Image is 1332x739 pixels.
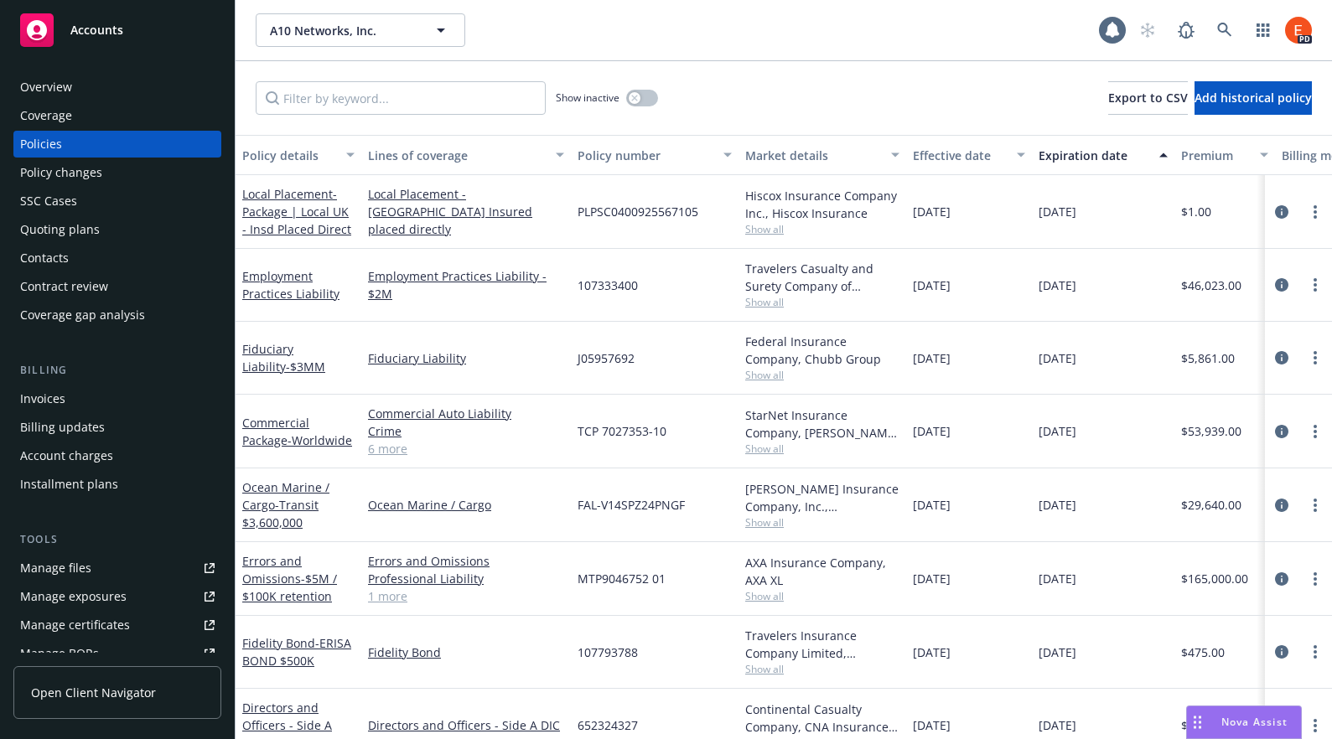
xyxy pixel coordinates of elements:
div: Coverage [20,102,72,129]
span: [DATE] [1039,276,1076,294]
div: Contract review [20,273,108,300]
span: $1.00 [1181,203,1211,220]
a: Crime [368,422,564,440]
span: Show all [745,442,899,456]
span: [DATE] [1039,422,1076,440]
a: Fiduciary Liability [242,341,325,375]
button: Add historical policy [1195,81,1312,115]
a: Manage certificates [13,612,221,638]
div: Invoices [20,385,65,412]
div: Drag to move [1187,706,1208,738]
span: $46,023.00 [1181,276,1241,294]
span: Nova Assist [1221,715,1288,729]
div: StarNet Insurance Company, [PERSON_NAME] Corporation, Berkley Technology Underwriters (Internatio... [745,406,899,442]
span: FAL-V14SPZ24PNGF [578,496,685,514]
a: Manage BORs [13,640,221,667]
input: Filter by keyword... [256,81,546,115]
a: Report a Bug [1169,13,1203,47]
a: more [1305,569,1325,589]
div: Expiration date [1039,147,1149,164]
a: circleInformation [1272,348,1292,368]
a: Errors and Omissions [368,552,564,570]
a: more [1305,275,1325,295]
span: [DATE] [913,276,951,294]
span: $165,000.00 [1181,570,1248,587]
div: Continental Casualty Company, CNA Insurance, RT Specialty Insurance Services, LLC (RSG Specialty,... [745,700,899,736]
div: Account charges [20,442,113,469]
div: Manage certificates [20,612,130,638]
div: Federal Insurance Company, Chubb Group [745,333,899,368]
div: Travelers Insurance Company Limited, Travelers Insurance [745,627,899,662]
a: Manage exposures [13,583,221,610]
a: 6 more [368,440,564,457]
a: Start snowing [1131,13,1164,47]
div: Contacts [20,245,69,271]
span: 107333400 [578,276,638,294]
div: Tools [13,531,221,548]
a: Fiduciary Liability [368,349,564,367]
div: Lines of coverage [368,147,546,164]
div: Travelers Casualty and Surety Company of America, Travelers Insurance [745,260,899,295]
span: 652324327 [578,716,638,734]
span: Export to CSV [1108,90,1188,106]
span: $29,640.00 [1181,496,1241,514]
a: Quoting plans [13,216,221,243]
a: Manage files [13,555,221,581]
span: Show inactive [556,90,619,105]
span: MTP9046752 01 [578,570,666,587]
button: Expiration date [1032,135,1174,175]
span: Show all [745,295,899,309]
a: circleInformation [1272,642,1292,662]
a: Commercial Package [242,415,352,448]
span: Show all [745,515,899,530]
a: circleInformation [1272,202,1292,222]
a: Switch app [1246,13,1280,47]
span: PLPSC0400925567105 [578,203,698,220]
div: Effective date [913,147,1007,164]
a: more [1305,495,1325,515]
a: Employment Practices Liability [242,268,339,302]
a: 1 more [368,587,564,605]
a: Errors and Omissions [242,553,337,604]
a: more [1305,421,1325,442]
span: - Transit $3,600,000 [242,497,319,530]
span: Accounts [70,23,123,37]
a: circleInformation [1272,569,1292,589]
a: Fidelity Bond [242,635,351,669]
span: 107793788 [578,643,638,661]
span: Show all [745,368,899,382]
div: Market details [745,147,881,164]
a: Coverage [13,102,221,129]
span: [DATE] [1039,716,1076,734]
span: [DATE] [913,643,951,661]
a: Fidelity Bond [368,643,564,661]
span: Open Client Navigator [31,684,156,701]
button: Premium [1174,135,1275,175]
span: [DATE] [913,422,951,440]
a: Employment Practices Liability - $2M [368,267,564,302]
span: Show all [745,662,899,676]
span: [DATE] [1039,496,1076,514]
span: TCP 7027353-10 [578,422,666,440]
a: more [1305,716,1325,736]
button: Effective date [906,135,1032,175]
img: photo [1285,17,1312,44]
span: [DATE] [913,716,951,734]
div: Billing updates [20,414,105,441]
span: $475.00 [1181,643,1225,661]
a: Contract review [13,273,221,300]
span: J05957692 [578,349,635,367]
span: [DATE] [913,349,951,367]
a: circleInformation [1272,495,1292,515]
button: Lines of coverage [361,135,571,175]
a: Billing updates [13,414,221,441]
div: Manage BORs [20,640,99,667]
div: Manage files [20,555,91,581]
span: - Package | Local UK - Insd Placed Direct [242,186,351,237]
a: Ocean Marine / Cargo [368,496,564,514]
a: Local Placement - [GEOGRAPHIC_DATA] Insured placed directly [368,185,564,238]
a: more [1305,348,1325,368]
div: Quoting plans [20,216,100,243]
button: Export to CSV [1108,81,1188,115]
